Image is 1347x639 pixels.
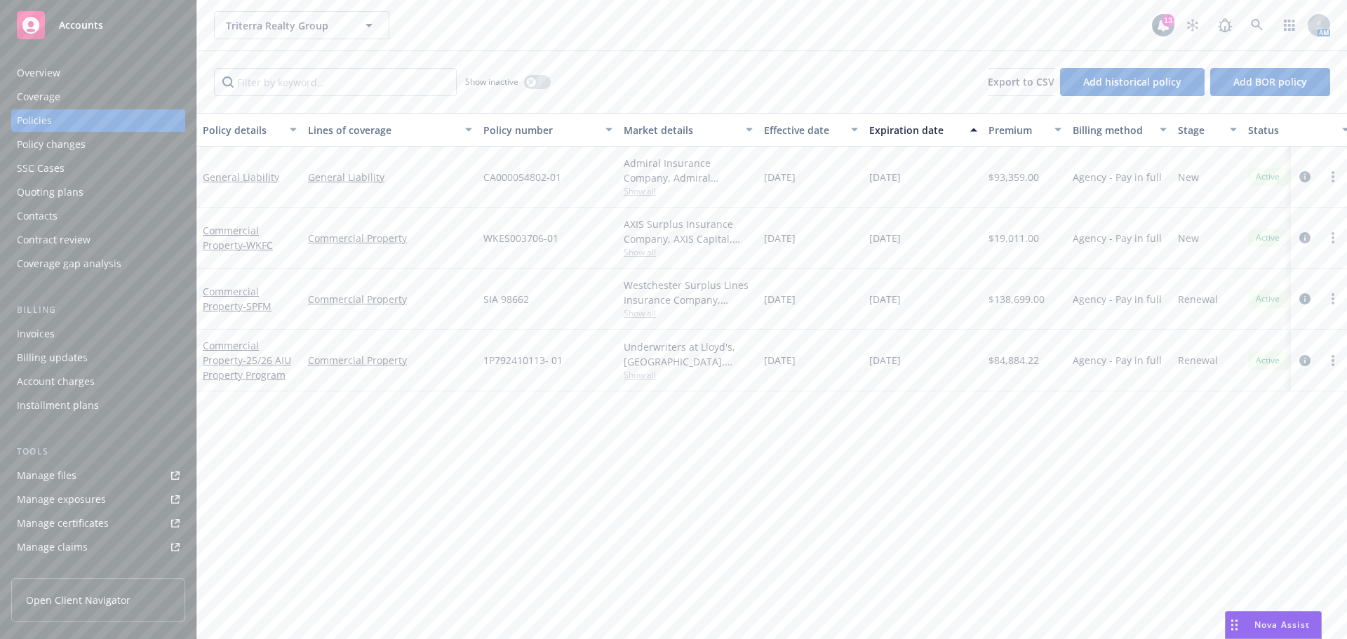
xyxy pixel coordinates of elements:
a: Commercial Property [203,285,272,313]
span: Open Client Navigator [26,593,130,607]
a: Invoices [11,323,185,345]
a: Search [1243,11,1271,39]
a: SSC Cases [11,157,185,180]
div: Manage certificates [17,512,109,534]
span: Export to CSV [988,75,1054,88]
span: Show all [624,369,753,381]
div: Drag to move [1226,612,1243,638]
div: Invoices [17,323,55,345]
span: SIA 98662 [483,292,529,307]
span: Renewal [1178,292,1218,307]
div: 13 [1162,14,1174,27]
span: Triterra Realty Group [226,18,347,33]
a: Manage claims [11,536,185,558]
span: [DATE] [869,292,901,307]
div: Manage exposures [17,488,106,511]
a: Manage BORs [11,560,185,582]
button: Add BOR policy [1210,68,1330,96]
div: Admiral Insurance Company, Admiral Insurance Group ([PERSON_NAME] Corporation), RT Specialty Insu... [624,156,753,185]
span: Show all [624,307,753,319]
span: - SPFM [243,300,272,313]
a: Report a Bug [1211,11,1239,39]
span: Add BOR policy [1233,75,1307,88]
span: Agency - Pay in full [1073,170,1162,184]
span: Active [1254,170,1282,183]
div: Effective date [764,123,843,137]
span: Show all [624,185,753,197]
a: Coverage [11,86,185,108]
span: Accounts [59,20,103,31]
button: Lines of coverage [302,113,478,147]
span: CA000054802-01 [483,170,561,184]
span: Active [1254,354,1282,367]
a: Manage files [11,464,185,487]
span: Renewal [1178,353,1218,368]
a: Commercial Property [203,339,291,382]
div: Status [1248,123,1334,137]
button: Triterra Realty Group [214,11,389,39]
a: Contract review [11,229,185,251]
span: Active [1254,231,1282,244]
div: Contacts [17,205,58,227]
a: Accounts [11,6,185,45]
a: Policies [11,109,185,132]
span: Agency - Pay in full [1073,292,1162,307]
div: Overview [17,62,60,84]
div: Policies [17,109,52,132]
div: Westchester Surplus Lines Insurance Company, Chubb Group, Amwins [624,278,753,307]
span: Show all [624,246,753,258]
div: Underwriters at Lloyd's, [GEOGRAPHIC_DATA], [PERSON_NAME] of [GEOGRAPHIC_DATA], Amalgamated Insur... [624,339,753,369]
div: Tools [11,445,185,459]
div: Quoting plans [17,181,83,203]
div: Account charges [17,370,95,393]
span: $19,011.00 [989,231,1039,245]
span: [DATE] [764,231,796,245]
a: circleInformation [1296,229,1313,246]
span: [DATE] [764,353,796,368]
button: Billing method [1067,113,1172,147]
a: more [1325,229,1341,246]
div: Policy details [203,123,281,137]
button: Effective date [758,113,864,147]
div: Billing [11,303,185,317]
div: Stage [1178,123,1221,137]
div: Manage files [17,464,76,487]
a: Switch app [1275,11,1304,39]
a: Commercial Property [203,224,273,252]
div: Premium [989,123,1046,137]
a: Account charges [11,370,185,393]
span: 1P792410113- 01 [483,353,563,368]
button: Premium [983,113,1067,147]
span: [DATE] [869,231,901,245]
div: Coverage [17,86,60,108]
a: Overview [11,62,185,84]
span: Agency - Pay in full [1073,231,1162,245]
span: Manage exposures [11,488,185,511]
span: WKES003706-01 [483,231,558,245]
a: General Liability [203,170,279,184]
a: Commercial Property [308,353,472,368]
a: Contacts [11,205,185,227]
span: [DATE] [869,353,901,368]
div: Billing method [1073,123,1151,137]
a: Policy changes [11,133,185,156]
span: - WKFC [243,238,273,252]
button: Stage [1172,113,1242,147]
span: $84,884.22 [989,353,1039,368]
span: $93,359.00 [989,170,1039,184]
span: Add historical policy [1083,75,1181,88]
button: Market details [618,113,758,147]
a: more [1325,352,1341,369]
a: more [1325,290,1341,307]
button: Policy details [197,113,302,147]
a: circleInformation [1296,352,1313,369]
div: Lines of coverage [308,123,457,137]
a: Commercial Property [308,231,472,245]
span: [DATE] [764,170,796,184]
a: Billing updates [11,347,185,369]
div: Coverage gap analysis [17,253,121,275]
a: Installment plans [11,394,185,417]
span: Show inactive [465,76,518,88]
button: Add historical policy [1060,68,1205,96]
span: [DATE] [869,170,901,184]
